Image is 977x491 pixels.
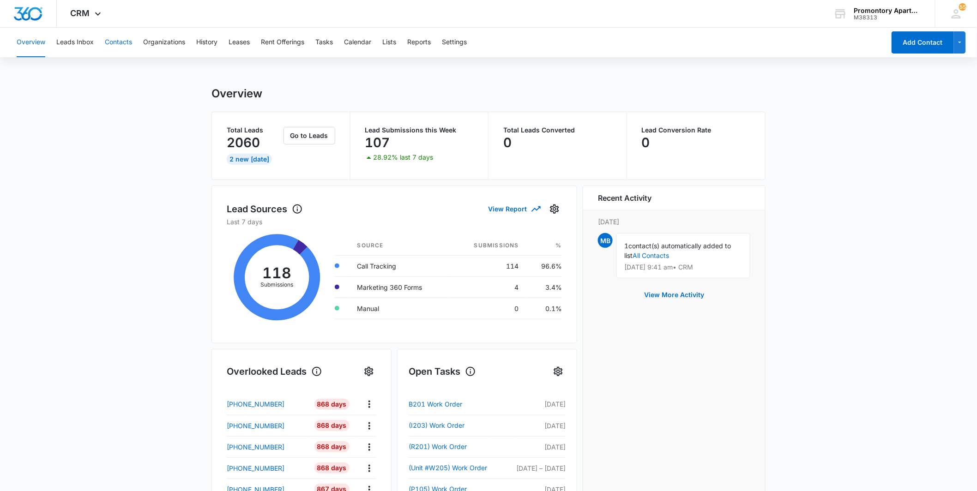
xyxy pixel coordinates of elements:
button: Settings [547,202,562,216]
p: [DATE] 9:41 am • CRM [624,264,742,270]
p: 0 [503,135,512,150]
button: View Report [488,201,540,217]
th: Source [350,236,451,256]
a: [PHONE_NUMBER] [227,463,308,473]
span: CRM [71,8,90,18]
button: Tasks [315,28,333,57]
p: 0 [642,135,650,150]
h1: Overlooked Leads [227,365,322,378]
button: Settings [442,28,467,57]
h1: Overview [211,87,262,101]
a: (R201) Work Order [409,441,488,452]
td: Manual [350,298,451,319]
td: 114 [451,255,526,276]
div: 868 Days [314,420,350,431]
p: Last 7 days [227,217,562,227]
p: [PHONE_NUMBER] [227,463,284,473]
span: 55 [959,3,966,11]
button: Add Contact [892,31,954,54]
button: Lists [382,28,396,57]
button: Overview [17,28,45,57]
p: [DATE] [515,421,566,431]
button: Settings [362,364,376,379]
td: Call Tracking [350,255,451,276]
td: 4 [451,276,526,298]
p: Total Leads Converted [503,127,612,133]
div: notifications count [959,3,966,11]
p: [PHONE_NUMBER] [227,442,284,452]
th: Submissions [451,236,526,256]
button: Leases [229,28,250,57]
td: Marketing 360 Forms [350,276,451,298]
div: 2 New [DATE] [227,154,272,165]
p: Lead Conversion Rate [642,127,751,133]
p: [DATE] [515,399,566,409]
button: Reports [407,28,431,57]
button: Contacts [105,28,132,57]
p: Lead Submissions this Week [365,127,474,133]
p: Total Leads [227,127,282,133]
p: [DATE] – [DATE] [515,463,566,473]
button: Actions [362,440,376,454]
a: [PHONE_NUMBER] [227,421,308,431]
td: 96.6% [526,255,562,276]
p: 2060 [227,135,260,150]
td: 0 [451,298,526,319]
div: account id [854,14,922,21]
p: 107 [365,135,390,150]
button: Actions [362,419,376,433]
div: account name [854,7,922,14]
td: 0.1% [526,298,562,319]
button: History [196,28,217,57]
button: Go to Leads [283,127,335,144]
button: Leads Inbox [56,28,94,57]
a: (Unit #W205) Work Order [409,462,488,473]
span: contact(s) automatically added to list [624,242,731,259]
p: [DATE] [515,442,566,452]
a: [PHONE_NUMBER] [227,399,308,409]
p: [PHONE_NUMBER] [227,399,284,409]
th: % [526,236,562,256]
button: Organizations [143,28,185,57]
p: [DATE] [598,217,750,227]
a: [PHONE_NUMBER] [227,442,308,452]
p: [PHONE_NUMBER] [227,421,284,431]
button: Settings [551,364,566,379]
a: (I203) Work Order [409,420,488,431]
div: 868 Days [314,399,350,410]
a: Go to Leads [283,132,335,139]
button: Actions [362,397,376,411]
h1: Open Tasks [409,365,476,378]
button: Calendar [344,28,371,57]
h6: Recent Activity [598,192,651,204]
a: All Contacts [633,251,669,259]
button: View More Activity [635,284,713,306]
button: Rent Offerings [261,28,304,57]
span: 1 [624,242,628,250]
h1: Lead Sources [227,202,303,216]
div: 868 Days [314,441,350,452]
td: 3.4% [526,276,562,298]
button: Actions [362,461,376,475]
a: B201 Work Order [409,399,488,410]
div: 868 Days [314,462,350,473]
p: 28.92% last 7 days [374,154,434,161]
span: MB [598,233,613,248]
